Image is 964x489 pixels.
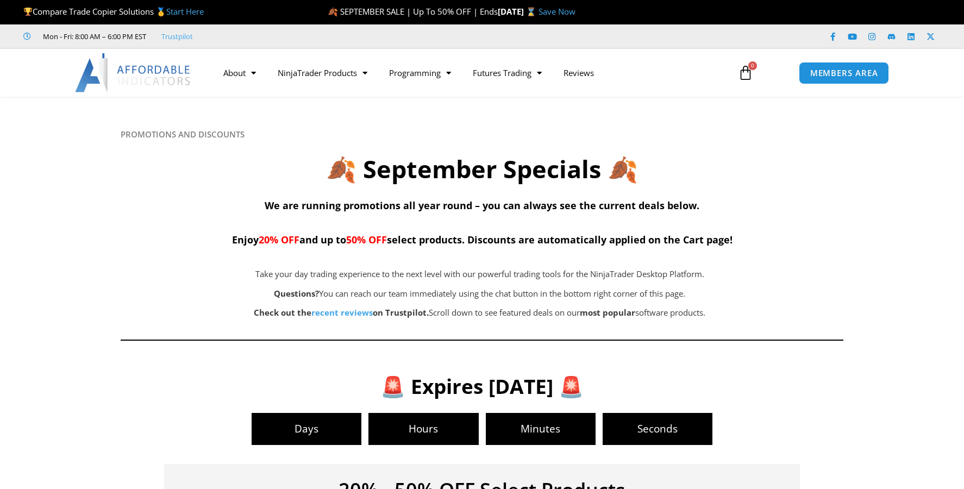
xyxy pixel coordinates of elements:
[259,233,299,246] span: 20% OFF
[40,30,146,43] span: Mon - Fri: 8:00 AM – 6:00 PM EST
[274,288,319,299] strong: Questions?
[498,6,539,17] strong: [DATE] ⌛
[255,268,704,279] span: Take your day trading experience to the next level with our powerful trading tools for the NinjaT...
[267,60,378,85] a: NinjaTrader Products
[553,60,605,85] a: Reviews
[810,69,878,77] span: MEMBERS AREA
[75,53,192,92] img: LogoAI | Affordable Indicators – NinjaTrader
[23,6,204,17] span: Compare Trade Copier Solutions 🥇
[252,424,361,434] span: Days
[462,60,553,85] a: Futures Trading
[175,305,785,321] p: Scroll down to see featured deals on our software products.
[328,6,498,17] span: 🍂 SEPTEMBER SALE | Up To 50% OFF | Ends
[24,8,32,16] img: 🏆
[121,129,843,140] h6: PROMOTIONS AND DISCOUNTS
[722,57,769,89] a: 0
[139,373,826,399] h3: 🚨 Expires [DATE] 🚨
[539,6,575,17] a: Save Now
[748,61,757,70] span: 0
[161,30,193,43] a: Trustpilot
[346,233,387,246] span: 50% OFF
[265,199,699,212] span: We are running promotions all year round – you can always see the current deals below.
[232,233,733,246] span: Enjoy and up to select products. Discounts are automatically applied on the Cart page!
[799,62,890,84] a: MEMBERS AREA
[378,60,462,85] a: Programming
[580,307,635,318] b: most popular
[212,60,267,85] a: About
[486,424,596,434] span: Minutes
[254,307,429,318] strong: Check out the on Trustpilot.
[311,307,373,318] a: recent reviews
[603,424,712,434] span: Seconds
[212,60,725,85] nav: Menu
[368,424,478,434] span: Hours
[175,286,785,302] p: You can reach our team immediately using the chat button in the bottom right corner of this page.
[166,6,204,17] a: Start Here
[121,153,843,185] h2: 🍂 September Specials 🍂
